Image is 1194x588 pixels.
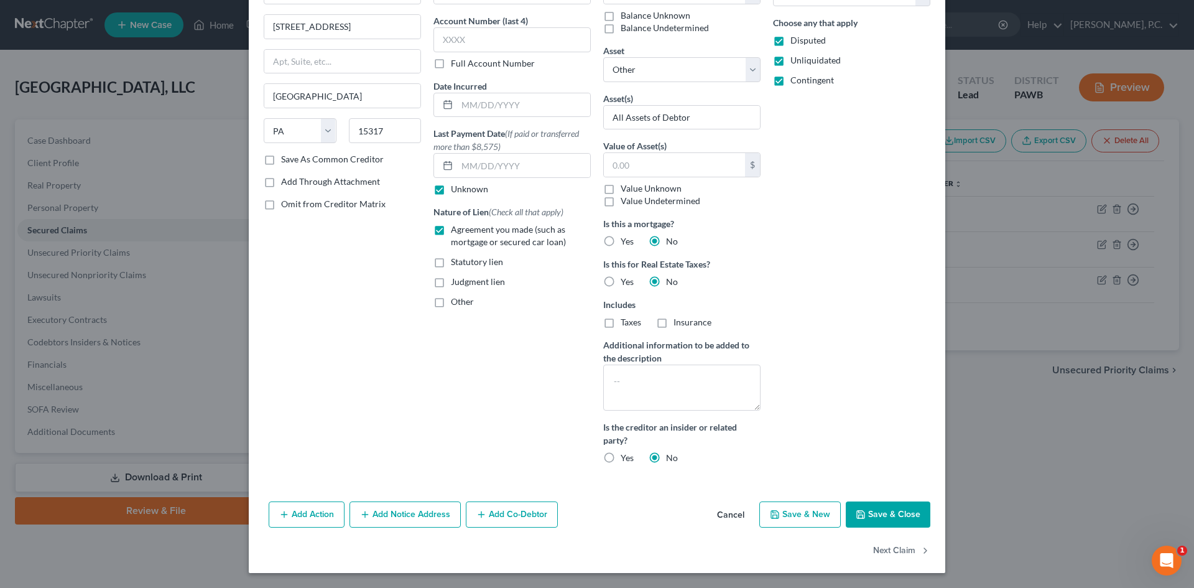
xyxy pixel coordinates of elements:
span: Judgment lien [451,276,505,287]
span: Yes [621,452,634,463]
span: No [666,452,678,463]
span: Contingent [790,75,834,85]
label: Balance Undetermined [621,22,709,34]
input: XXXX [433,27,591,52]
span: Disputed [790,35,826,45]
input: Enter address... [264,15,420,39]
span: Agreement you made (such as mortgage or secured car loan) [451,224,566,247]
label: Date Incurred [433,80,487,93]
label: Additional information to be added to the description [603,338,761,365]
label: Add Through Attachment [281,175,380,188]
span: Asset [603,45,624,56]
span: Yes [621,276,634,287]
label: Value Undetermined [621,195,700,207]
div: $ [745,153,760,177]
span: Taxes [621,317,641,327]
label: Save As Common Creditor [281,153,384,166]
button: Save & Close [846,502,930,528]
button: Add Co-Debtor [466,502,558,528]
label: Is this for Real Estate Taxes? [603,258,761,271]
button: Next Claim [873,538,930,564]
label: Includes [603,298,761,311]
span: Unliquidated [790,55,841,65]
label: Unknown [451,183,488,195]
input: Specify... [604,106,760,129]
span: Omit from Creditor Matrix [281,198,386,209]
label: Nature of Lien [433,205,563,218]
label: Balance Unknown [621,9,690,22]
span: Insurance [673,317,711,327]
input: Enter city... [264,84,420,108]
span: No [666,236,678,246]
input: Apt, Suite, etc... [264,50,420,73]
input: Enter zip... [349,118,422,143]
label: Is this a mortgage? [603,217,761,230]
label: Asset(s) [603,92,633,105]
label: Value Unknown [621,182,682,195]
input: 0.00 [604,153,745,177]
button: Add Action [269,502,345,528]
span: (Check all that apply) [489,207,563,217]
input: MM/DD/YYYY [457,93,590,117]
span: 1 [1177,546,1187,556]
label: Account Number (last 4) [433,14,528,27]
iframe: Intercom live chat [1152,546,1182,576]
label: Choose any that apply [773,16,930,29]
label: Last Payment Date [433,127,591,153]
span: Statutory lien [451,256,503,267]
span: Yes [621,236,634,246]
label: Value of Asset(s) [603,139,667,152]
input: MM/DD/YYYY [457,154,590,177]
button: Save & New [759,502,841,528]
label: Full Account Number [451,57,535,70]
span: No [666,276,678,287]
label: Is the creditor an insider or related party? [603,421,761,447]
span: (If paid or transferred more than $8,575) [433,128,579,152]
span: Other [451,296,474,307]
button: Add Notice Address [349,502,461,528]
button: Cancel [707,503,754,528]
